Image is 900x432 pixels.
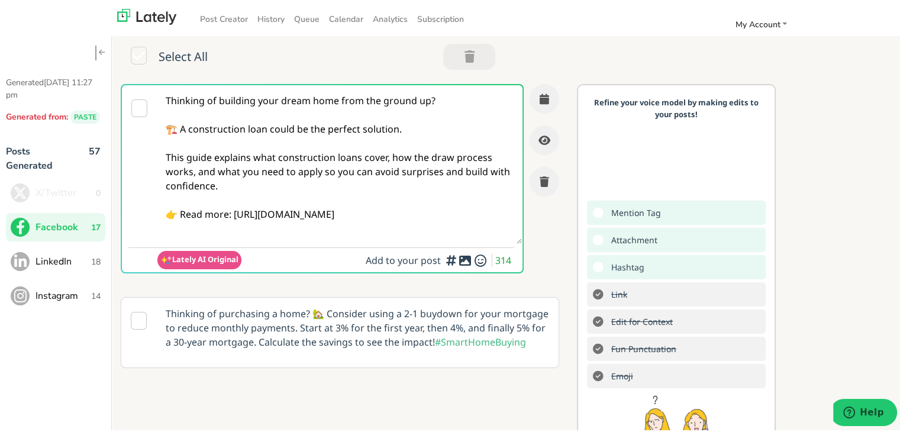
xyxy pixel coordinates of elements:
i: Add a video or photo or swap out the default image from any link for increased visual appeal [458,258,472,259]
span: Add to your post [366,252,444,265]
iframe: Opens a widget where you can find more information [833,396,897,426]
a: Analytics [368,7,412,27]
span: Instagram [36,286,91,301]
p: Generated [6,74,105,99]
span: Lately AI Original [172,252,238,262]
p: Thinking of purchasing a home? 🏡 Consider using a 2-1 buydown for your mortgage to reduce monthly... [157,295,558,356]
a: History [253,7,289,27]
a: Subscription [412,7,469,27]
span: 14 [91,288,101,300]
button: Facebook17 [6,211,105,239]
img: lately_logo_nav.700ca2e7.jpg [117,7,176,22]
button: Trash 0 Post [443,41,495,67]
span: #SmartHomeBuying [435,333,526,346]
span: 17 [91,219,101,231]
p: Refine your voice model by making edits to your posts! [593,95,760,118]
span: Add hashtags for context vs. index rankings for increased engagement. [605,256,647,273]
span: [DATE] 11:27 pm [6,75,92,98]
button: Schedule this Post [530,82,559,111]
i: Add emojis to clarify and drive home the tone of your message. [473,258,488,259]
p: Posts Generated [6,142,65,170]
span: Add mention tags to leverage the sharing power of others. [605,202,664,219]
a: Queue [289,7,324,27]
span: Calendar [329,11,363,22]
span: X/Twitter [36,183,96,198]
span: Generated from: [6,109,68,120]
span: My Account [735,17,780,28]
s: Add a link to drive traffic to a website or landing page. [605,283,630,301]
span: LinkedIn [36,252,91,266]
s: Add emojis to clarify and drive home the tone of your message. [605,365,636,382]
button: Preview this Post [530,123,559,153]
span: 18 [91,253,101,266]
span: 314 [495,252,514,265]
a: Calendar [324,7,368,27]
s: Double-check the A.I. to make sure nothing wonky got thru. [605,311,676,328]
img: pYdxOytzgAAAABJRU5ErkJggg== [160,252,172,264]
span: PASTE [70,108,100,121]
span: 57 [89,142,101,176]
button: Trash this Post [530,165,559,194]
span: Facebook [36,218,91,232]
s: Add exclamation marks, ellipses, etc. to better communicate tone. [605,338,679,355]
span: Add a video or photo or swap out the default image from any link for increased visual appeal. [605,229,660,246]
a: My Account [730,12,792,32]
span: Select All [159,46,208,65]
a: Post Creator [195,7,253,27]
button: LinkedIn18 [6,245,105,273]
i: Add hashtags for context vs. index rankings for increased engagement [444,257,458,258]
span: 0 [96,185,101,197]
button: Instagram14 [6,279,105,308]
button: X/Twitter0 [6,176,105,205]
